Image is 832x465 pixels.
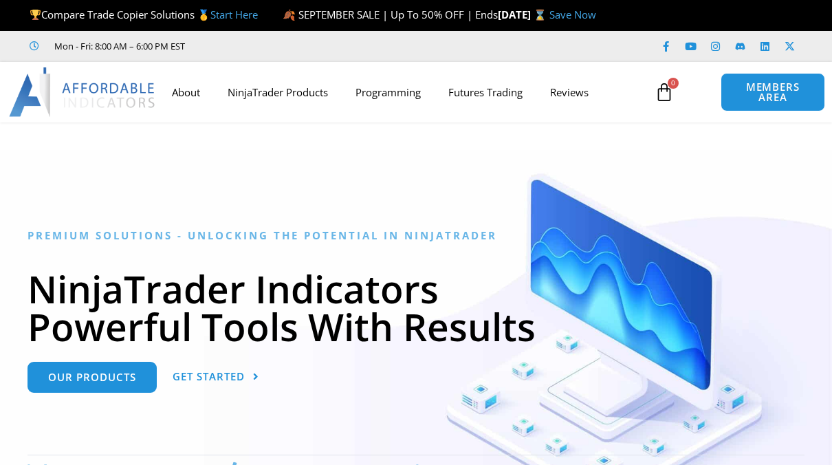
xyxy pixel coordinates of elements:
[158,76,649,108] nav: Menu
[342,76,435,108] a: Programming
[721,73,825,111] a: MEMBERS AREA
[28,362,157,393] a: Our Products
[735,82,811,102] span: MEMBERS AREA
[204,39,410,53] iframe: Customer reviews powered by Trustpilot
[158,76,214,108] a: About
[214,76,342,108] a: NinjaTrader Products
[51,38,185,54] span: Mon - Fri: 8:00 AM – 6:00 PM EST
[498,8,549,21] strong: [DATE] ⌛
[48,372,136,382] span: Our Products
[549,8,596,21] a: Save Now
[435,76,536,108] a: Futures Trading
[28,270,804,345] h1: NinjaTrader Indicators Powerful Tools With Results
[28,229,804,242] h6: Premium Solutions - Unlocking the Potential in NinjaTrader
[30,10,41,20] img: 🏆
[173,362,259,393] a: Get Started
[536,76,602,108] a: Reviews
[9,67,157,117] img: LogoAI | Affordable Indicators – NinjaTrader
[634,72,694,112] a: 0
[283,8,498,21] span: 🍂 SEPTEMBER SALE | Up To 50% OFF | Ends
[173,371,245,382] span: Get Started
[210,8,258,21] a: Start Here
[668,78,679,89] span: 0
[30,8,258,21] span: Compare Trade Copier Solutions 🥇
